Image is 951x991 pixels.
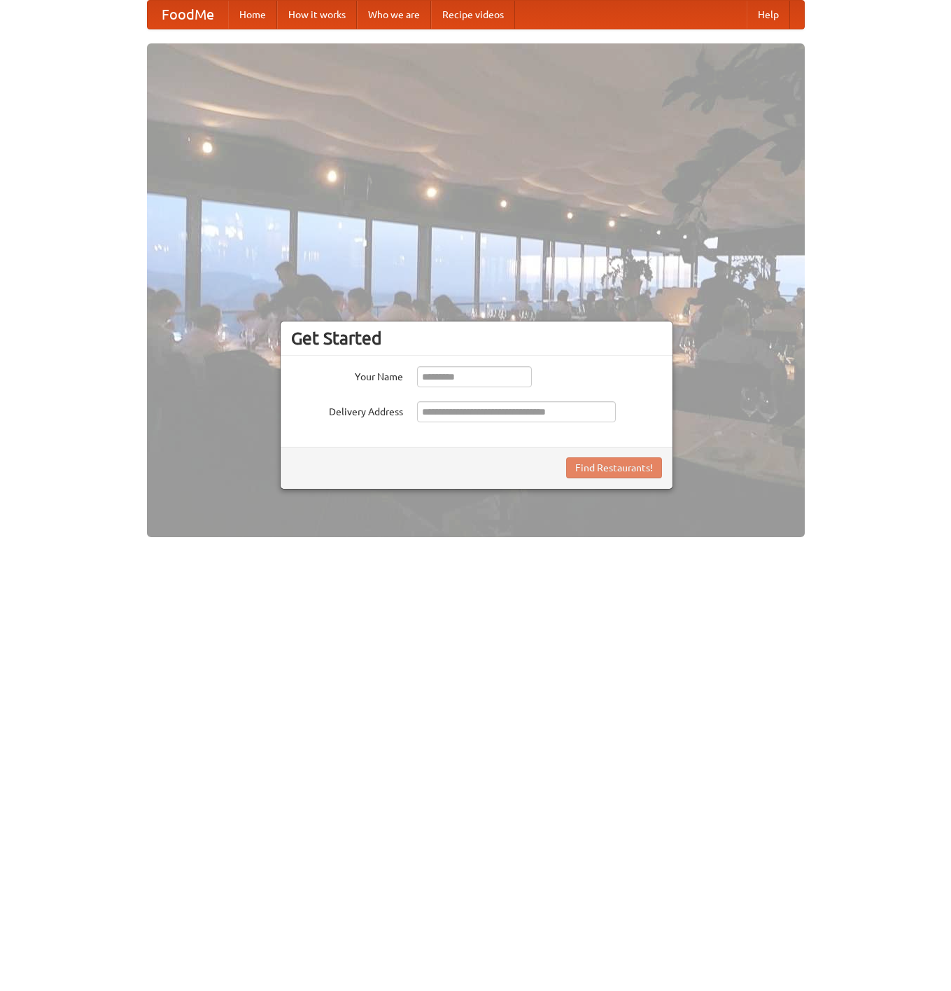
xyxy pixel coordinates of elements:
[357,1,431,29] a: Who we are
[228,1,277,29] a: Home
[291,401,403,419] label: Delivery Address
[291,328,662,349] h3: Get Started
[291,366,403,384] label: Your Name
[277,1,357,29] a: How it works
[747,1,790,29] a: Help
[148,1,228,29] a: FoodMe
[431,1,515,29] a: Recipe videos
[566,457,662,478] button: Find Restaurants!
